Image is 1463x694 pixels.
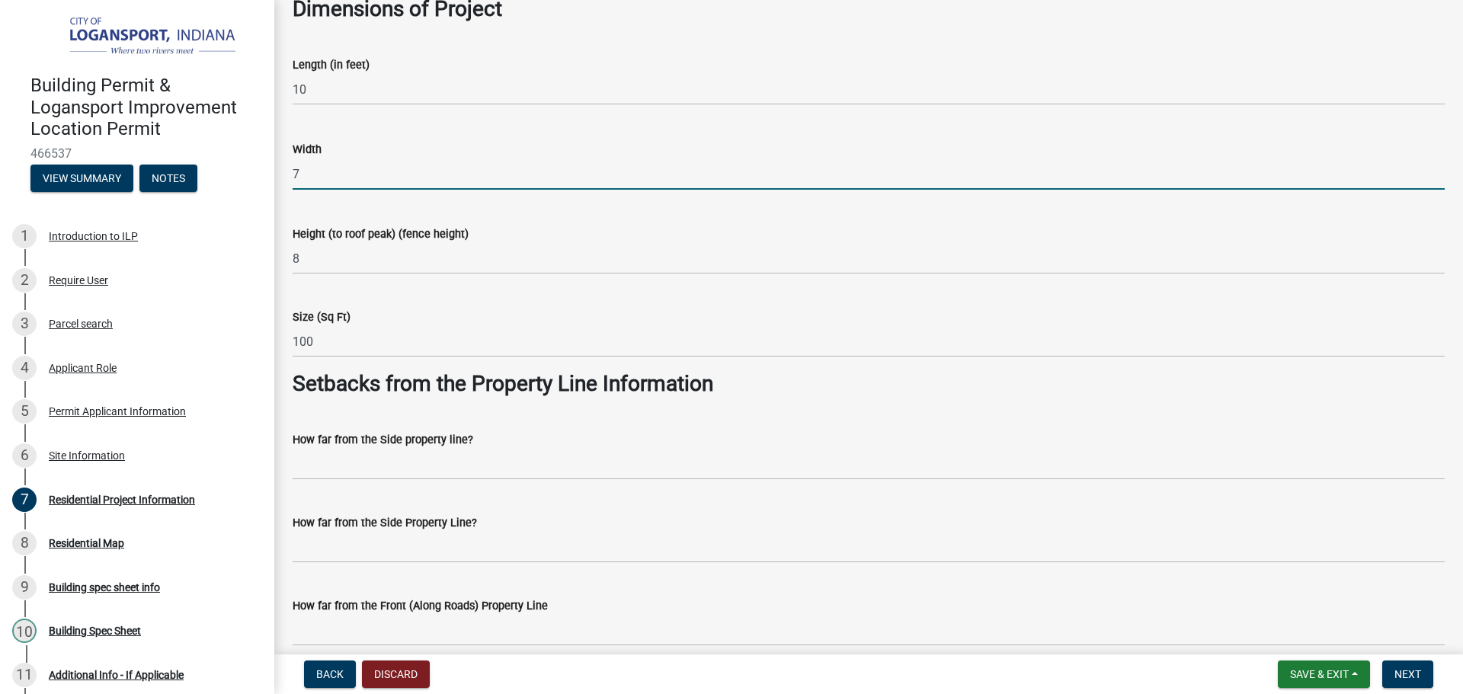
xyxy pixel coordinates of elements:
[30,16,250,59] img: City of Logansport, Indiana
[12,268,37,293] div: 2
[293,435,473,446] label: How far from the Side property line?
[1394,668,1421,680] span: Next
[49,538,124,548] div: Residential Map
[139,165,197,192] button: Notes
[139,173,197,185] wm-modal-confirm: Notes
[293,229,469,240] label: Height (to roof peak) (fence height)
[293,145,322,155] label: Width
[1278,660,1370,688] button: Save & Exit
[49,670,184,680] div: Additional Info - If Applicable
[293,60,370,71] label: Length (in feet)
[362,660,430,688] button: Discard
[12,663,37,687] div: 11
[49,275,108,286] div: Require User
[49,406,186,417] div: Permit Applicant Information
[49,231,138,241] div: Introduction to ILP
[12,224,37,248] div: 1
[293,371,713,396] strong: Setbacks from the Property Line Information
[49,494,195,505] div: Residential Project Information
[1290,668,1349,680] span: Save & Exit
[293,312,351,323] label: Size (Sq Ft)
[12,356,37,380] div: 4
[12,531,37,555] div: 8
[12,399,37,424] div: 5
[12,619,37,643] div: 10
[12,488,37,512] div: 7
[49,625,141,636] div: Building Spec Sheet
[49,318,113,329] div: Parcel search
[49,363,117,373] div: Applicant Role
[49,450,125,461] div: Site Information
[304,660,356,688] button: Back
[30,146,244,161] span: 466537
[30,165,133,192] button: View Summary
[12,312,37,336] div: 3
[12,575,37,600] div: 9
[1382,660,1433,688] button: Next
[293,518,477,529] label: How far from the Side Property Line?
[293,601,548,612] label: How far from the Front (Along Roads) Property Line
[30,173,133,185] wm-modal-confirm: Summary
[30,75,262,140] h4: Building Permit & Logansport Improvement Location Permit
[49,582,160,593] div: Building spec sheet info
[12,443,37,468] div: 6
[316,668,344,680] span: Back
